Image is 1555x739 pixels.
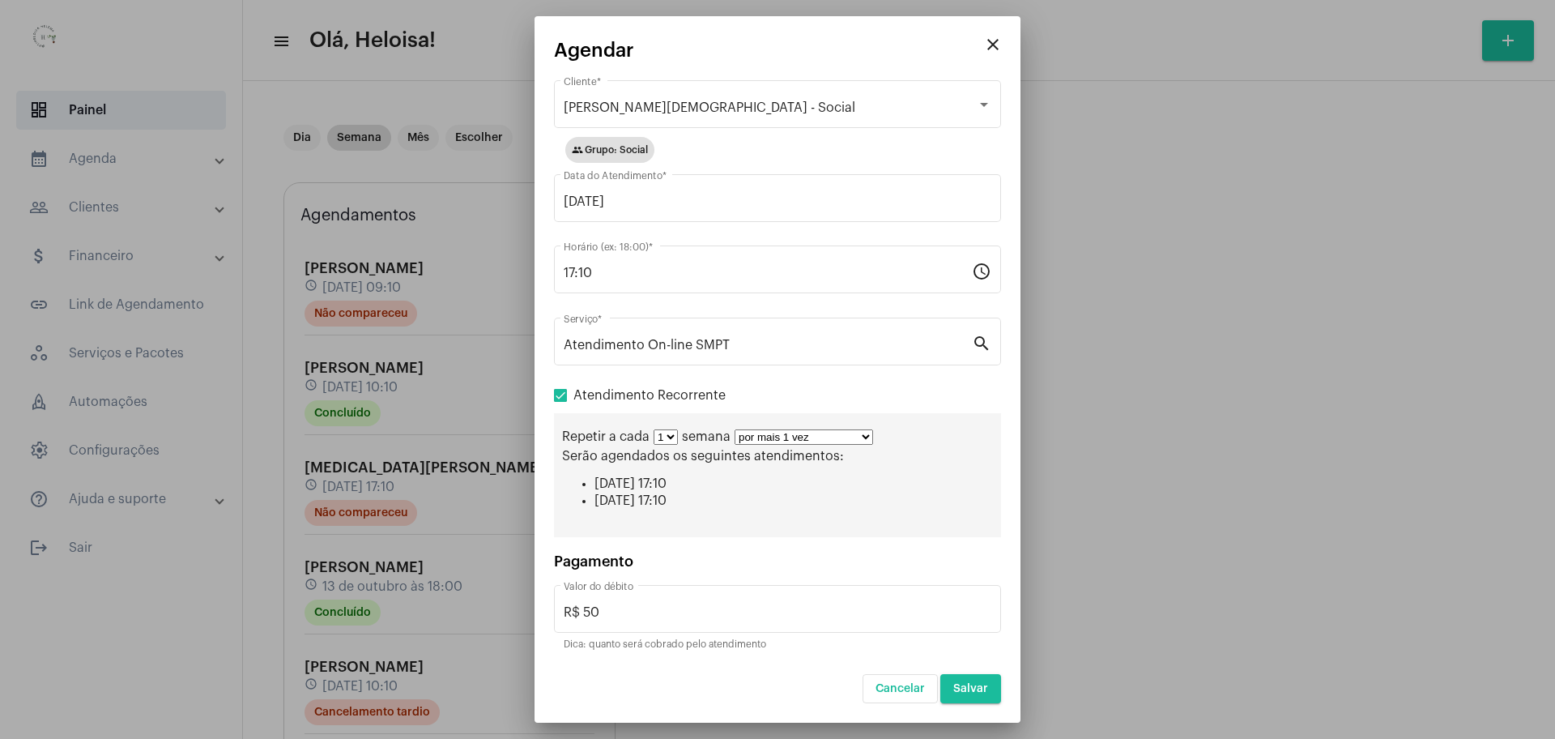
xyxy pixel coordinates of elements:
[562,450,844,463] span: Serão agendados os seguintes atendimentos:
[554,554,633,569] span: Pagamento
[594,494,667,507] span: [DATE] 17:10
[573,386,726,405] span: Atendimento Recorrente
[572,144,583,156] mat-icon: group
[564,639,766,651] mat-hint: Dica: quanto será cobrado pelo atendimento
[972,333,991,352] mat-icon: search
[682,430,731,443] span: semana
[564,338,972,352] input: Pesquisar serviço
[953,683,988,694] span: Salvar
[565,137,654,163] mat-chip: Grupo: Social
[562,430,650,443] span: Repetir a cada
[554,40,634,61] span: Agendar
[564,101,855,114] span: [PERSON_NAME][DEMOGRAPHIC_DATA] - Social
[863,674,938,703] button: Cancelar
[564,605,991,620] input: Valor
[564,266,972,280] input: Horário
[875,683,925,694] span: Cancelar
[983,35,1003,54] mat-icon: close
[940,674,1001,703] button: Salvar
[972,261,991,280] mat-icon: schedule
[594,477,667,490] span: [DATE] 17:10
